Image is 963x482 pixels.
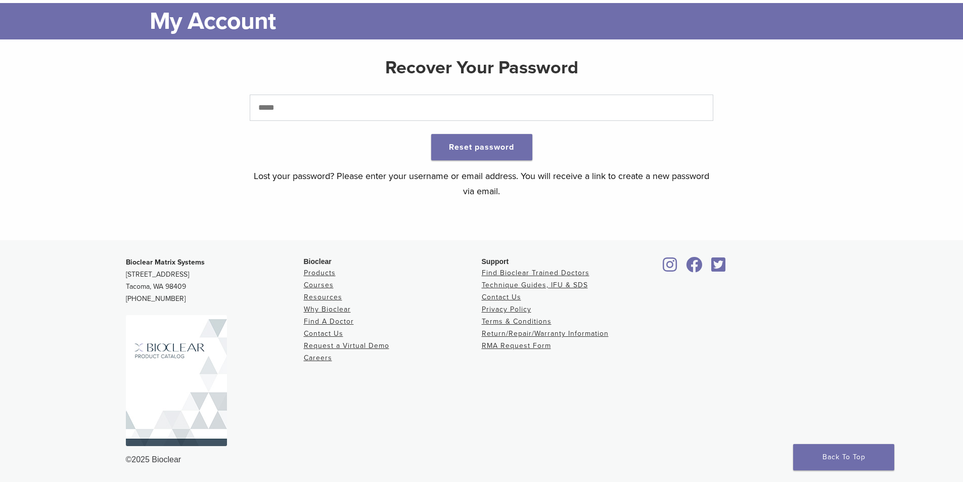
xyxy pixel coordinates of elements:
p: Lost your password? Please enter your username or email address. You will receive a link to creat... [250,168,713,199]
a: Bioclear [683,263,706,273]
a: Find Bioclear Trained Doctors [482,269,589,277]
a: Request a Virtual Demo [304,341,389,350]
h1: My Account [150,3,838,39]
p: [STREET_ADDRESS] Tacoma, WA 98409 [PHONE_NUMBER] [126,256,304,305]
span: Bioclear [304,257,332,266]
a: Return/Repair/Warranty Information [482,329,609,338]
a: Careers [304,354,332,362]
button: Reset password [431,134,532,160]
a: Bioclear [660,263,681,273]
h2: Recover Your Password [250,56,713,80]
img: Bioclear [126,315,227,446]
span: Support [482,257,509,266]
a: Find A Doctor [304,317,354,326]
div: ©2025 Bioclear [126,454,838,466]
a: Contact Us [482,293,521,301]
strong: Bioclear Matrix Systems [126,258,205,267]
a: Resources [304,293,342,301]
a: Products [304,269,336,277]
a: Technique Guides, IFU & SDS [482,281,588,289]
a: RMA Request Form [482,341,551,350]
a: Back To Top [793,444,894,470]
a: Bioclear [708,263,729,273]
a: Why Bioclear [304,305,351,314]
a: Privacy Policy [482,305,531,314]
a: Courses [304,281,334,289]
a: Terms & Conditions [482,317,552,326]
a: Contact Us [304,329,343,338]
